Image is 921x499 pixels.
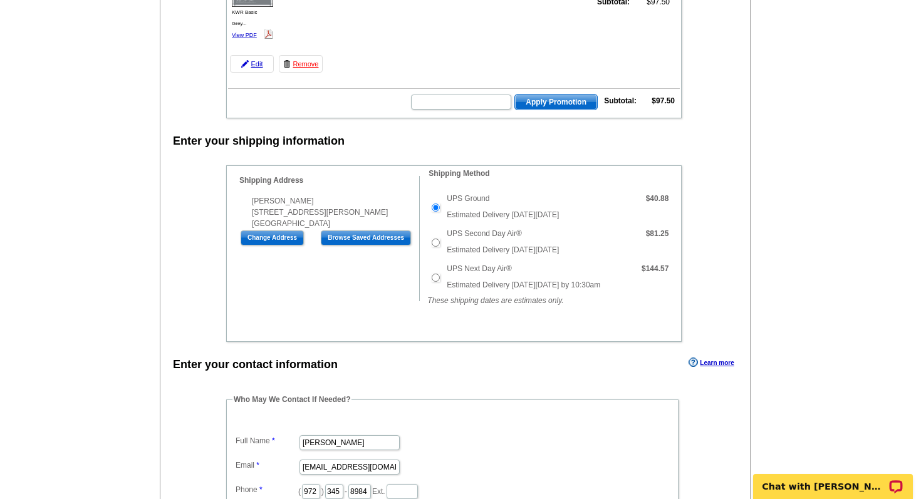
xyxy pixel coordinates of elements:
label: Phone [236,484,298,495]
legend: Shipping Method [427,168,491,179]
button: Apply Promotion [514,94,598,110]
img: pencil-icon.gif [241,60,249,68]
label: UPS Ground [447,193,489,204]
div: Enter your contact information [173,356,338,373]
div: [PERSON_NAME] [STREET_ADDRESS][PERSON_NAME] [GEOGRAPHIC_DATA] [239,195,419,229]
strong: Subtotal: [604,96,637,105]
strong: $144.57 [642,264,669,273]
span: KWR Basic Grey... [232,9,257,26]
span: Estimated Delivery [DATE][DATE] [447,245,559,254]
img: trashcan-icon.gif [283,60,291,68]
a: Edit [230,55,274,73]
input: Change Address [241,230,304,245]
em: These shipping dates are estimates only. [427,296,563,305]
span: Apply Promotion [515,95,597,110]
strong: $40.88 [646,194,669,203]
label: Full Name [236,435,298,446]
span: Estimated Delivery [DATE][DATE] by 10:30am [447,280,600,289]
a: View PDF [232,32,257,38]
h4: Shipping Address [239,176,419,185]
a: Learn more [689,358,734,368]
img: pdf_logo.png [264,29,273,39]
div: Enter your shipping information [173,133,345,150]
span: Estimated Delivery [DATE][DATE] [447,210,559,219]
a: Remove [279,55,323,73]
iframe: LiveChat chat widget [745,460,921,499]
input: Browse Saved Addresses [321,230,411,245]
strong: $81.25 [646,229,669,238]
label: UPS Next Day Air® [447,263,512,274]
strong: $97.50 [652,96,675,105]
label: UPS Second Day Air® [447,228,522,239]
legend: Who May We Contact If Needed? [232,394,351,405]
label: Email [236,460,298,471]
